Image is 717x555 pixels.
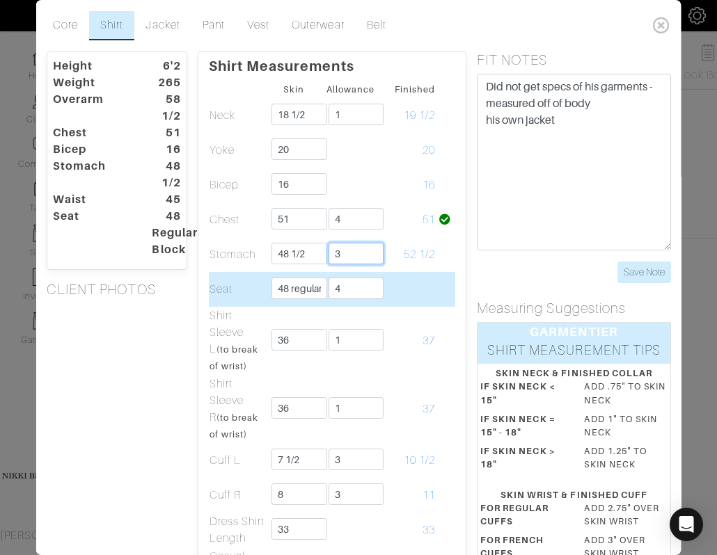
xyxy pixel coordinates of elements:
div: Open Intercom Messenger [670,508,703,541]
td: Yoke [208,133,265,168]
td: Chest [208,202,265,237]
dt: IF SKIN NECK = 15" - 18" [470,412,574,444]
small: Allowance [326,84,374,95]
div: SKIN NECK & FINISHED COLLAR [480,367,668,380]
span: 52 1/2 [403,248,434,261]
dt: 45 [141,191,191,208]
dt: Overarm [42,91,141,124]
a: Belt [355,11,397,40]
dt: 48 Regular Block [141,208,191,258]
td: Neck [208,98,265,133]
dt: 16 [141,141,191,158]
dt: 265 [141,74,191,91]
dt: 51 [141,124,191,141]
span: 19 1/2 [403,109,434,122]
small: Finished [394,84,434,95]
td: Stomach [208,237,265,272]
textarea: Did not get specs of his garments - measured off of body his own jacket [477,74,671,250]
h5: Measuring Suggestions [477,300,671,316]
span: 51 [422,214,434,226]
dt: Chest [42,124,141,141]
dt: 48 1/2 [141,158,191,191]
span: 37 [422,403,434,415]
div: GARMENTIER [478,323,670,341]
a: Outerwear [281,11,355,40]
small: Skin [283,84,304,95]
small: (to break of wrist) [209,344,258,371]
span: 11 [422,489,434,501]
dt: Bicep [42,141,141,158]
span: 20 [422,144,434,156]
a: Jacket [134,11,191,40]
span: 37 [422,335,434,347]
dt: Waist [42,191,141,208]
dd: ADD 2.75" OVER SKIN WRIST [574,501,677,528]
td: Shirt Sleeve R [208,375,265,443]
span: 33 [422,524,434,536]
dt: 58 1/2 [141,91,191,124]
span: 16 [422,179,434,191]
a: Pant [191,11,235,40]
a: Shirt [89,11,134,40]
td: Cuff L [208,443,265,478]
dd: ADD 1.25" TO SKIN NECK [574,444,677,471]
a: Vest [235,11,280,40]
td: Dress Shirt Length [208,513,265,547]
td: Cuff R [208,478,265,513]
dt: IF SKIN NECK > 18" [470,444,574,476]
dt: Weight [42,74,141,91]
h5: CLIENT PHOTOS [47,281,187,298]
div: SKIN WRIST & FINISHED CUFF [480,488,668,501]
dd: ADD .75" TO SKIN NECK [574,380,677,406]
dd: ADD 1" TO SKIN NECK [574,412,677,439]
h5: FIT NOTES [477,51,671,68]
td: Bicep [208,168,265,202]
dt: 6'2 [141,58,191,74]
td: Shirt Sleeve L [208,307,265,375]
input: Save Note [617,262,670,283]
dt: Height [42,58,141,74]
dt: Stomach [42,158,141,191]
dt: FOR REGULAR CUFFS [470,501,574,533]
dt: IF SKIN NECK < 15" [470,380,574,412]
td: Seat [208,272,265,307]
div: SHIRT MEASUREMENT TIPS [478,341,670,364]
dt: Seat [42,208,141,258]
p: Shirt Measurements [208,52,455,74]
span: 10 1/2 [403,454,434,467]
small: (to break of wrist) [209,412,258,440]
a: Core [42,11,89,40]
